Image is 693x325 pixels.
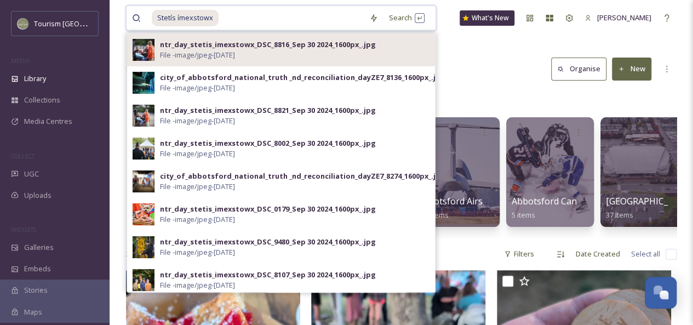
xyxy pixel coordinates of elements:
a: Abbotsford Canucks5 items [512,196,595,220]
span: MEDIA [11,56,30,65]
div: Date Created [570,243,626,265]
img: 5325f38e-2e94-4fcc-8d89-3e36ce7e95ff.jpg [133,72,154,94]
span: Abbotsford Airshow [417,195,500,207]
a: [PERSON_NAME] [579,7,657,28]
span: Library [24,73,46,84]
span: File - image/jpeg - [DATE] [160,83,235,93]
div: ntr_day_stetis_imexstowx_DSC_9480_Sep 30 2024_1600px_.jpg [160,237,376,247]
img: 2b1f21dd-a7c0-4eff-803a-91f722f677e7.jpg [133,105,154,127]
span: File - image/jpeg - [DATE] [160,50,235,60]
button: Organise [551,58,606,80]
span: Media Centres [24,116,72,127]
span: File - image/jpeg - [DATE] [160,280,235,290]
div: Filters [499,243,540,265]
span: Maps [24,307,42,317]
span: 287 file s [126,249,152,259]
div: city_of_abbotsford_national_truth _nd_reconciliation_dayZE7_8136_1600px_.jpg [160,72,445,83]
span: Tourism [GEOGRAPHIC_DATA] [34,18,132,28]
span: 37 items [606,210,633,220]
span: Uploads [24,190,51,201]
span: File - image/jpeg - [DATE] [160,181,235,192]
img: 6283ceab-5136-4dec-b758-46e5f10ccbd7.jpg [133,138,154,159]
span: UGC [24,169,39,179]
div: ntr_day_stetis_imexstowx_DSC_8816_Sep 30 2024_1600px_.jpg [160,39,376,50]
img: 94d191a6-78bb-4e06-ae99-26319ddcd3df.jpg [133,269,154,291]
span: File - image/jpeg - [DATE] [160,214,235,225]
button: Open Chat [645,277,677,309]
div: ntr_day_stetis_imexstowx_DSC_8002_Sep 30 2024_1600px_.jpg [160,138,376,149]
span: Embeds [24,264,51,274]
div: Search [383,7,430,28]
span: Select all [631,249,660,259]
span: COLLECT [11,152,35,160]
span: File - image/jpeg - [DATE] [160,247,235,258]
img: 109ba8c8-1d2a-46e0-a162-883c883eb1fb.jpg [133,236,154,258]
span: File - image/jpeg - [DATE] [160,116,235,126]
span: Abbotsford Canucks [512,195,595,207]
span: Galleries [24,242,54,253]
div: ntr_day_stetis_imexstowx_DSC_8107_Sep 30 2024_1600px_.jpg [160,270,376,280]
a: Abbotsford Airshow231 items [417,196,500,220]
span: Collections [24,95,60,105]
div: ntr_day_stetis_imexstowx_DSC_0179_Sep 30 2024_1600px_.jpg [160,204,376,214]
img: Abbotsford_Snapsea.png [18,18,28,29]
div: ntr_day_stetis_imexstowx_DSC_8821_Sep 30 2024_1600px_.jpg [160,105,376,116]
img: 7eb41bd1-5678-4ce9-ba5c-40a0e51bf677.jpg [133,170,154,192]
span: File - image/jpeg - [DATE] [160,149,235,159]
a: What's New [460,10,514,26]
img: 542a43a2-830a-4c4b-aefa-bc2b1cd591b4.jpg [133,39,154,61]
button: New [612,58,651,80]
a: Organise [551,58,612,80]
a: INTEGRATIONCanvaView Items [126,112,220,227]
span: Stetís ímexstowx [152,10,219,26]
span: [PERSON_NAME] [597,13,651,22]
span: WIDGETS [11,225,36,233]
span: Stories [24,285,48,295]
span: 5 items [512,210,535,220]
img: ntr_day_stetis_imexstowx_DSC_0179_Sep%2030%202024_1600px_.jpg [133,203,154,225]
div: city_of_abbotsford_national_truth _nd_reconciliation_dayZE7_8274_1600px_.jpg [160,171,445,181]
